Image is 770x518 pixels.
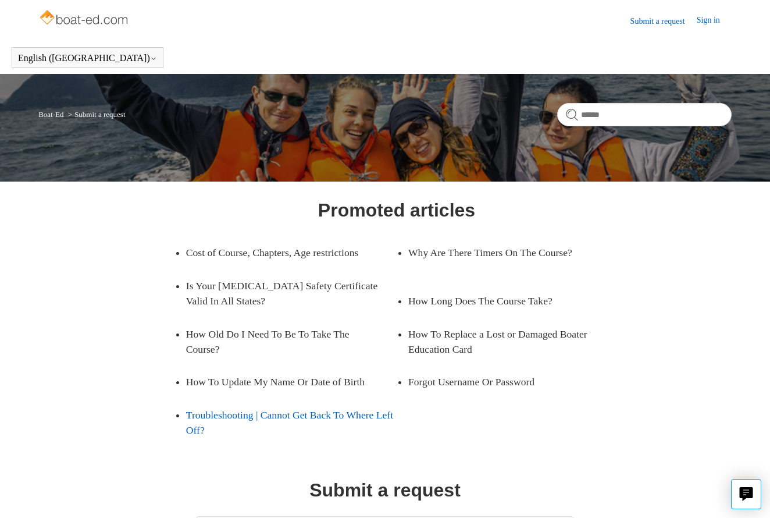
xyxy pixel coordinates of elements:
h1: Promoted articles [318,196,475,224]
a: Cost of Course, Chapters, Age restrictions [186,236,379,269]
a: How To Update My Name Or Date of Birth [186,366,379,398]
img: Boat-Ed Help Center home page [38,7,131,30]
button: English ([GEOGRAPHIC_DATA]) [18,53,157,63]
a: Submit a request [630,15,697,27]
li: Submit a request [66,110,126,119]
a: Forgot Username Or Password [408,366,601,398]
a: Troubleshooting | Cannot Get Back To Where Left Off? [186,399,397,447]
li: Boat-Ed [38,110,66,119]
a: Sign in [697,14,732,28]
a: Is Your [MEDICAL_DATA] Safety Certificate Valid In All States? [186,269,397,318]
h1: Submit a request [309,476,461,504]
a: How Long Does The Course Take? [408,285,601,317]
button: Live chat [731,479,761,509]
a: How To Replace a Lost or Damaged Boater Education Card [408,318,619,366]
a: How Old Do I Need To Be To Take The Course? [186,318,379,366]
a: Why Are There Timers On The Course? [408,236,601,269]
input: Search [557,103,732,126]
a: Boat-Ed [38,110,63,119]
